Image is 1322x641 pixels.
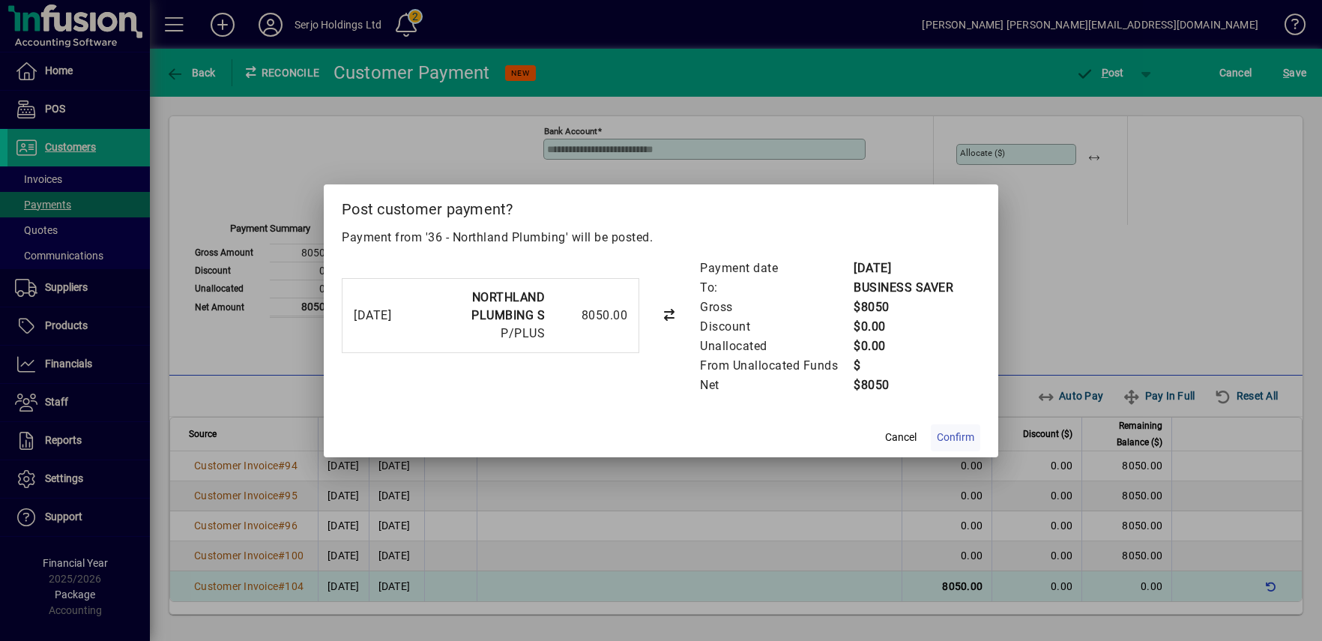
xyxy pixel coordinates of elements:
td: Gross [699,298,853,317]
td: BUSINESS SAVER [853,278,953,298]
strong: NORTHLAND PLUMBING S [471,290,545,322]
button: Cancel [877,424,925,451]
span: P/PLUS [501,326,545,340]
div: [DATE] [354,307,414,325]
td: $8050 [853,298,953,317]
td: [DATE] [853,259,953,278]
div: 8050.00 [552,307,627,325]
td: $0.00 [853,337,953,356]
td: To: [699,278,853,298]
td: $ [853,356,953,376]
td: $0.00 [853,317,953,337]
td: Unallocated [699,337,853,356]
p: Payment from '36 - Northland Plumbing' will be posted. [342,229,980,247]
td: From Unallocated Funds [699,356,853,376]
td: $8050 [853,376,953,395]
td: Discount [699,317,853,337]
td: Net [699,376,853,395]
td: Payment date [699,259,853,278]
h2: Post customer payment? [324,184,998,228]
button: Confirm [931,424,980,451]
span: Confirm [937,430,974,445]
span: Cancel [885,430,917,445]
